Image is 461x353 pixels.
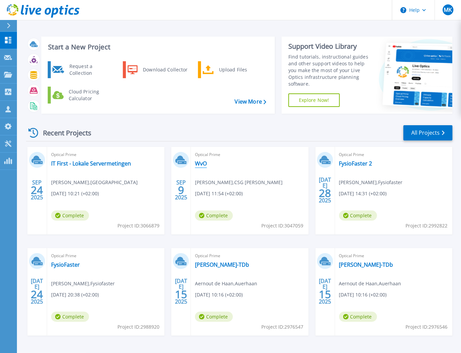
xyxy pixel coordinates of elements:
[48,43,266,51] h3: Start a New Project
[195,252,304,260] span: Optical Prime
[319,190,331,196] span: 28
[26,125,101,141] div: Recent Projects
[339,151,448,158] span: Optical Prime
[235,98,266,105] a: View More
[51,291,99,299] span: [DATE] 20:38 (+02:00)
[195,280,257,287] span: Aernout de Haan , Auerhaan
[51,211,89,221] span: Complete
[123,61,192,78] a: Download Collector
[319,178,331,202] div: [DATE] 2025
[339,252,448,260] span: Optical Prime
[339,291,387,299] span: [DATE] 10:16 (+02:00)
[51,261,80,268] a: FysioFaster
[178,187,184,193] span: 9
[198,61,267,78] a: Upload Files
[339,211,377,221] span: Complete
[216,63,266,76] div: Upload Files
[403,125,453,140] a: All Projects
[51,179,138,186] span: [PERSON_NAME] , [GEOGRAPHIC_DATA]
[339,261,393,268] a: [PERSON_NAME]-TDb
[117,222,159,229] span: Project ID: 3066879
[195,312,233,322] span: Complete
[195,190,243,197] span: [DATE] 11:54 (+02:00)
[175,291,187,297] span: 15
[51,252,160,260] span: Optical Prime
[66,63,115,76] div: Request a Collection
[30,279,43,304] div: [DATE] 2025
[195,151,304,158] span: Optical Prime
[195,261,249,268] a: [PERSON_NAME]-TDb
[288,42,373,51] div: Support Video Library
[339,179,403,186] span: [PERSON_NAME] , Fysiofaster
[339,280,401,287] span: Aernout de Haan , Auerhaan
[48,61,117,78] a: Request a Collection
[262,222,304,229] span: Project ID: 3047059
[195,160,207,167] a: WvO
[51,280,115,287] span: [PERSON_NAME] , Fysiofaster
[195,179,283,186] span: [PERSON_NAME] , CSG [PERSON_NAME]
[195,211,233,221] span: Complete
[51,160,131,167] a: IT First - Lokale Servermetingen
[117,323,159,331] span: Project ID: 2988920
[31,187,43,193] span: 24
[262,323,304,331] span: Project ID: 2976547
[175,178,188,202] div: SEP 2025
[319,291,331,297] span: 15
[339,160,372,167] a: FysioFaster 2
[175,279,188,304] div: [DATE] 2025
[51,151,160,158] span: Optical Prime
[444,7,452,13] span: MK
[339,190,387,197] span: [DATE] 14:31 (+02:00)
[48,87,117,104] a: Cloud Pricing Calculator
[51,312,89,322] span: Complete
[288,93,340,107] a: Explore Now!
[319,279,331,304] div: [DATE] 2025
[31,291,43,297] span: 24
[30,178,43,202] div: SEP 2025
[339,312,377,322] span: Complete
[405,323,447,331] span: Project ID: 2976546
[51,190,99,197] span: [DATE] 10:21 (+02:00)
[195,291,243,299] span: [DATE] 10:16 (+02:00)
[139,63,191,76] div: Download Collector
[65,88,115,102] div: Cloud Pricing Calculator
[288,53,373,87] div: Find tutorials, instructional guides and other support videos to help you make the most of your L...
[405,222,447,229] span: Project ID: 2992822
